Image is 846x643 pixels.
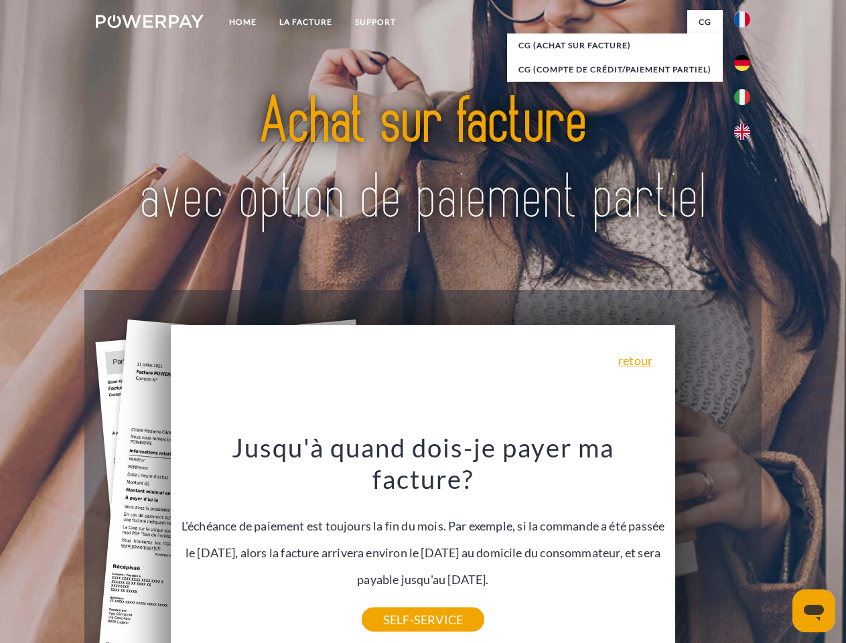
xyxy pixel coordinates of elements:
[687,10,723,34] a: CG
[128,64,718,257] img: title-powerpay_fr.svg
[362,608,484,632] a: SELF-SERVICE
[792,589,835,632] iframe: Bouton de lancement de la fenêtre de messagerie
[344,10,407,34] a: Support
[507,58,723,82] a: CG (Compte de crédit/paiement partiel)
[734,11,750,27] img: fr
[96,15,204,28] img: logo-powerpay-white.svg
[218,10,268,34] a: Home
[268,10,344,34] a: LA FACTURE
[179,431,668,620] div: L'échéance de paiement est toujours la fin du mois. Par exemple, si la commande a été passée le [...
[507,33,723,58] a: CG (achat sur facture)
[618,354,652,366] a: retour
[179,431,668,496] h3: Jusqu'à quand dois-je payer ma facture?
[734,124,750,140] img: en
[734,55,750,71] img: de
[734,89,750,105] img: it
